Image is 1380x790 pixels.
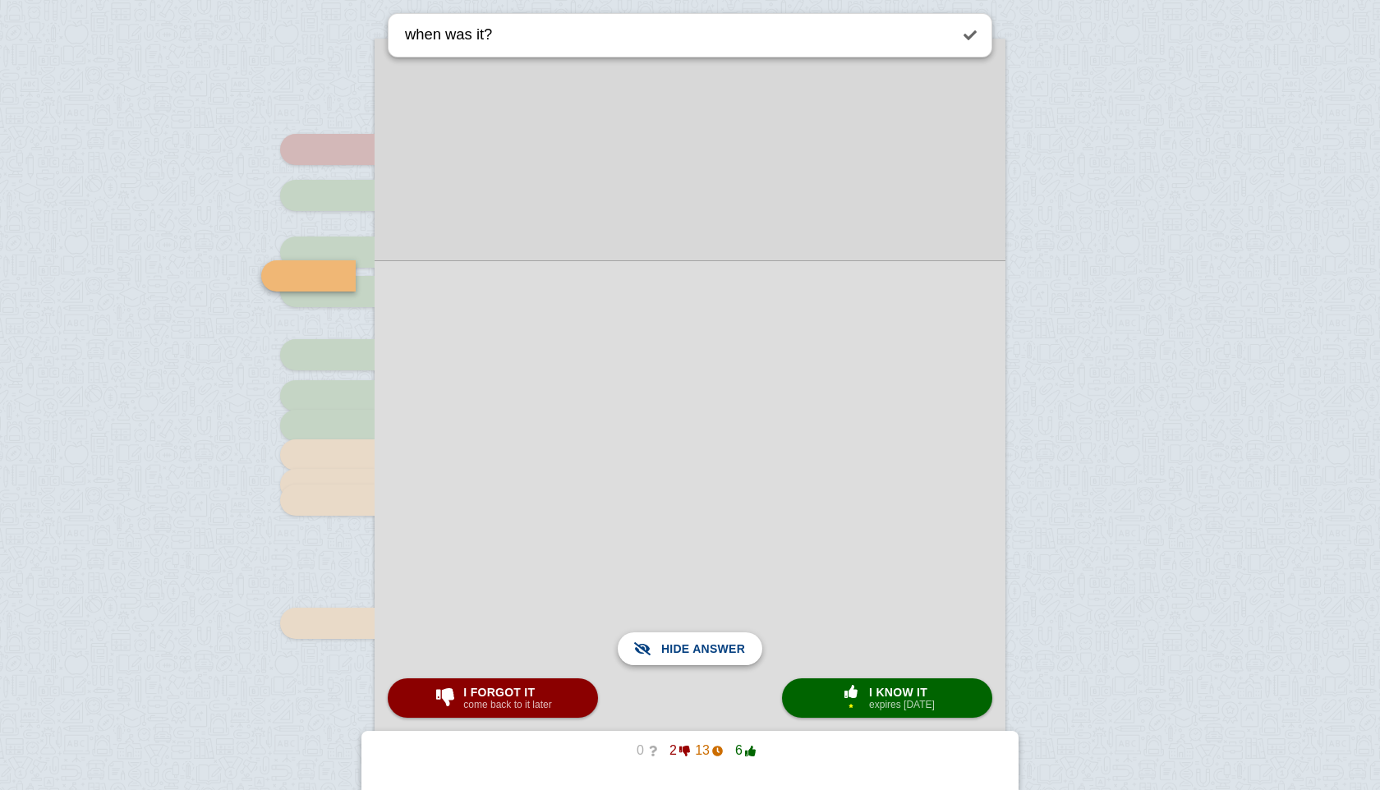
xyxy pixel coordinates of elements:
[611,737,769,764] button: 02136
[402,14,949,56] textarea: when was it?
[388,678,598,718] button: I forgot itcome back to it later
[869,699,935,710] small: expires [DATE]
[624,743,657,758] span: 0
[869,686,935,699] span: I know it
[690,743,723,758] span: 13
[657,743,690,758] span: 2
[463,699,551,710] small: come back to it later
[723,743,756,758] span: 6
[463,686,551,699] span: I forgot it
[782,678,992,718] button: I know itexpires [DATE]
[618,632,762,665] button: Hide answer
